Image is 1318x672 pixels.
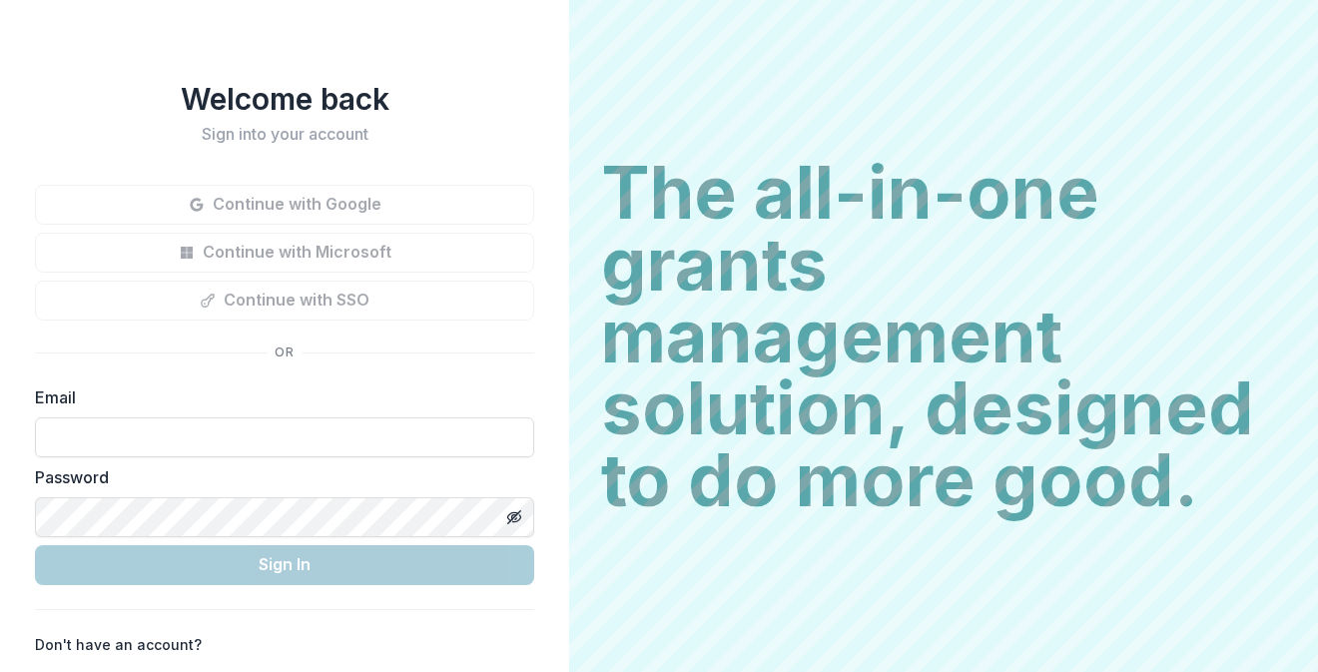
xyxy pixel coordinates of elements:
[35,634,202,655] p: Don't have an account?
[35,545,534,585] button: Sign In
[35,125,534,144] h2: Sign into your account
[498,501,530,533] button: Toggle password visibility
[35,81,534,117] h1: Welcome back
[35,385,522,409] label: Email
[35,185,534,225] button: Continue with Google
[35,465,522,489] label: Password
[35,281,534,321] button: Continue with SSO
[35,233,534,273] button: Continue with Microsoft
